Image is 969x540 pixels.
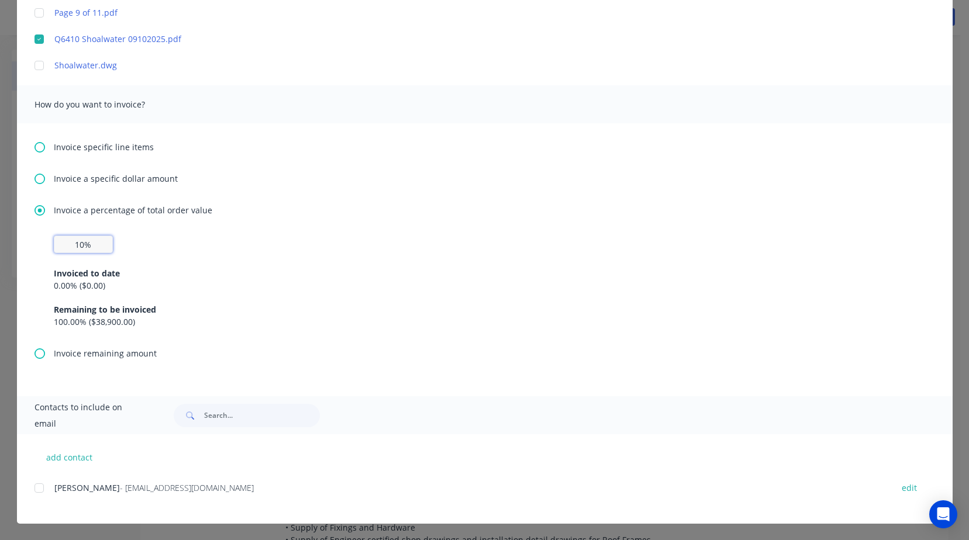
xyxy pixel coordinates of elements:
[54,204,212,216] span: Invoice a percentage of total order value
[54,316,916,328] div: 100.00 % ( $38,900.00 )
[35,448,105,466] button: add contact
[54,172,178,185] span: Invoice a specific dollar amount
[54,141,154,153] span: Invoice specific line items
[895,480,924,496] button: edit
[929,500,957,528] div: Open Intercom Messenger
[54,33,881,45] a: Q6410 Shoalwater 09102025.pdf
[54,6,881,19] a: Page 9 of 11.pdf
[54,279,916,292] div: 0.00 % ( $0.00 )
[54,347,157,359] span: Invoice remaining amount
[54,236,113,253] input: 0%
[204,404,320,427] input: Search...
[54,303,916,316] div: Remaining to be invoiced
[120,482,254,493] span: - [EMAIL_ADDRESS][DOMAIN_NAME]
[54,482,120,493] span: [PERSON_NAME]
[35,399,145,432] span: Contacts to include on email
[54,267,916,279] div: Invoiced to date
[54,59,881,71] a: Shoalwater.dwg
[35,96,163,113] span: How do you want to invoice?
